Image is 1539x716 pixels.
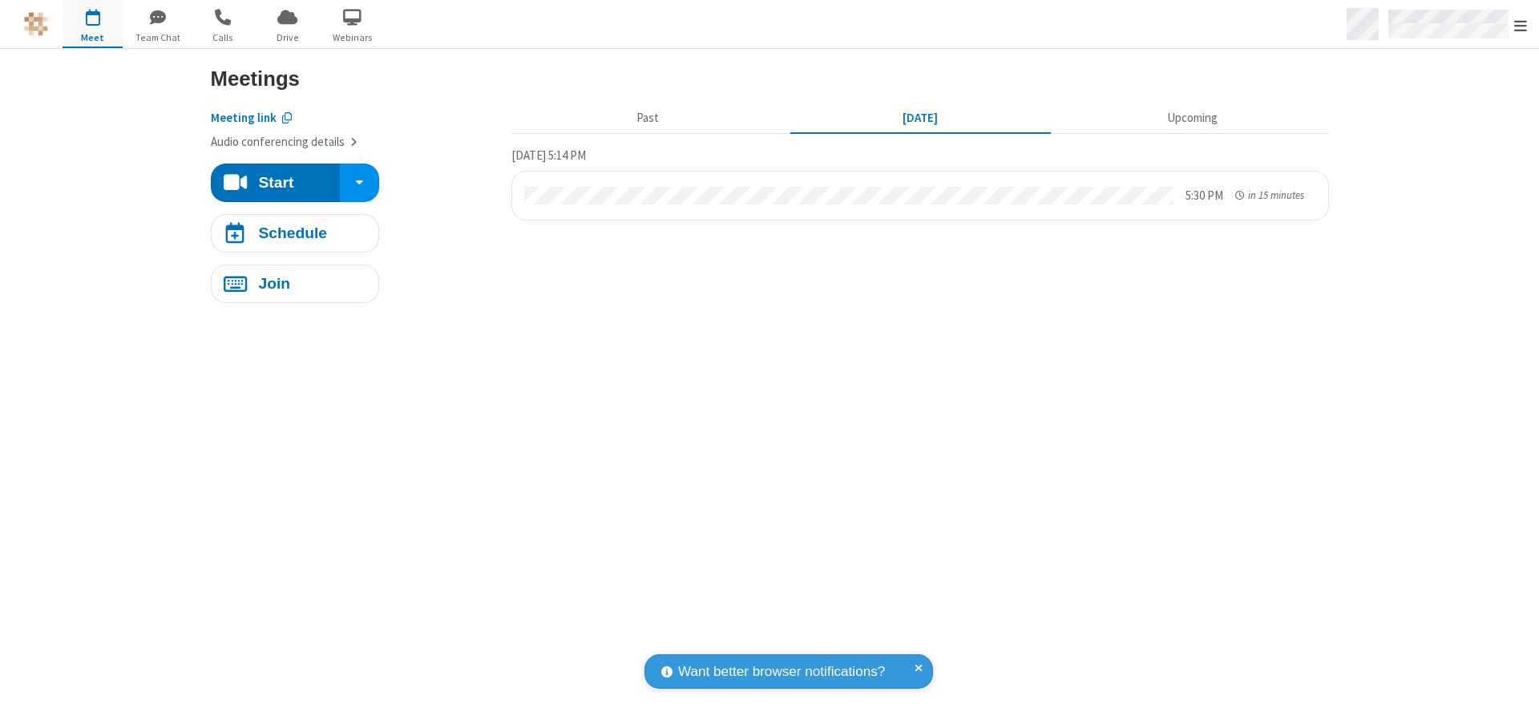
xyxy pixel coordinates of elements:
[211,97,499,152] section: Account details
[257,30,317,45] span: Drive
[1248,188,1304,202] span: in 15 minutes
[517,103,778,134] button: Past
[258,225,327,241] h4: Schedule
[127,30,188,45] span: Team Chat
[678,661,885,682] span: Want better browser notifications?
[340,164,378,202] div: Start conference options
[1186,187,1223,205] div: 5:30 PM
[211,164,341,202] button: Start
[258,276,290,291] h4: Join
[790,103,1050,134] button: [DATE]
[211,265,379,303] button: Join
[211,67,1329,90] h3: Meetings
[24,12,48,36] img: QA Selenium DO NOT DELETE OR CHANGE
[322,30,382,45] span: Webinars
[258,175,293,190] h4: Start
[211,110,277,125] span: Copy my meeting room link
[211,214,379,253] button: Schedule
[192,30,252,45] span: Calls
[63,30,123,45] span: Meet
[211,133,357,152] button: Audio conferencing details
[1062,103,1323,134] button: Upcoming
[511,146,1329,220] section: Today's Meetings
[211,109,293,127] button: Copy my meeting room link
[511,148,586,163] span: [DATE] 5:14 PM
